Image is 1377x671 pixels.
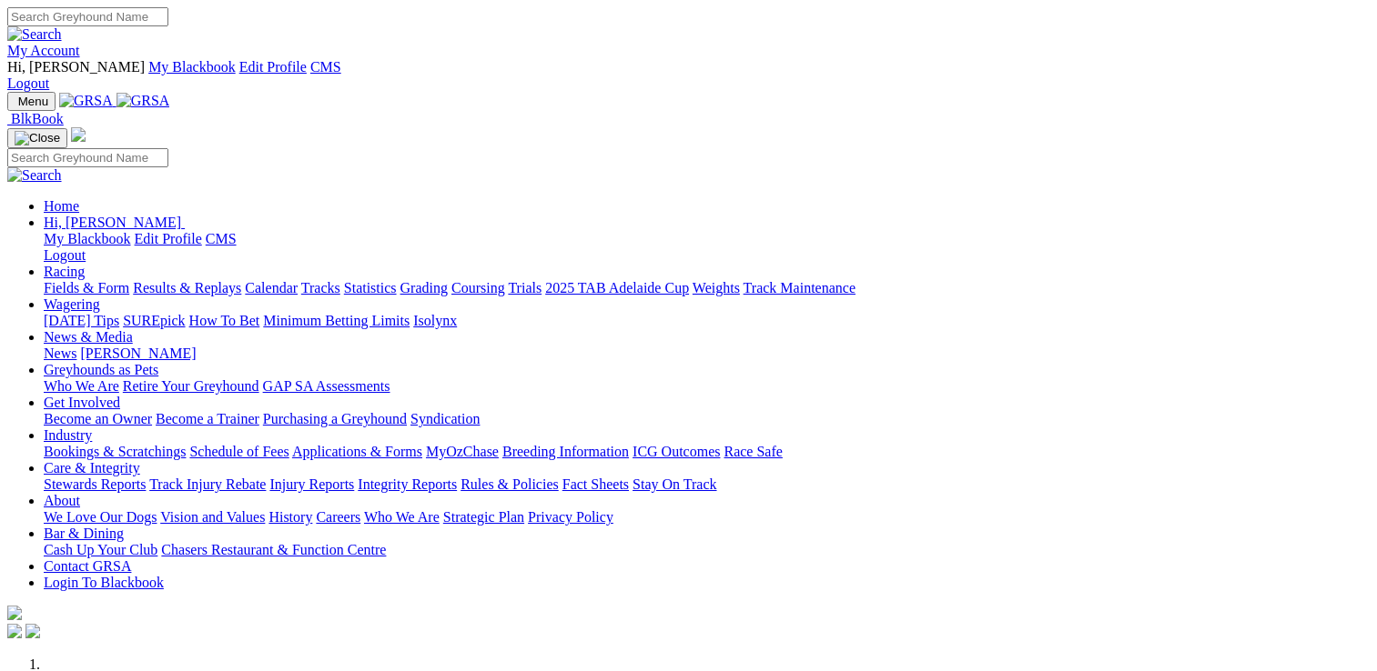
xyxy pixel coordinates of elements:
[44,247,86,263] a: Logout
[410,411,480,426] a: Syndication
[744,280,856,295] a: Track Maintenance
[44,542,157,557] a: Cash Up Your Club
[7,148,168,167] input: Search
[44,444,186,459] a: Bookings & Scratchings
[44,542,1370,558] div: Bar & Dining
[508,280,542,295] a: Trials
[116,93,170,109] img: GRSA
[44,215,181,230] span: Hi, [PERSON_NAME]
[44,460,140,476] a: Care & Integrity
[451,280,505,295] a: Coursing
[44,346,1370,362] div: News & Media
[364,509,440,525] a: Who We Are
[268,509,312,525] a: History
[724,444,782,459] a: Race Safe
[7,43,80,58] a: My Account
[11,111,64,126] span: BlkBook
[15,131,60,145] img: Close
[7,606,22,620] img: logo-grsa-white.png
[206,231,237,246] a: CMS
[44,329,133,345] a: News & Media
[502,444,629,459] a: Breeding Information
[160,509,265,525] a: Vision and Values
[25,624,40,638] img: twitter.svg
[149,476,266,492] a: Track Injury Rebate
[263,411,407,426] a: Purchasing a Greyhound
[44,378,1370,395] div: Greyhounds as Pets
[633,476,716,492] a: Stay On Track
[7,59,145,75] span: Hi, [PERSON_NAME]
[44,280,129,295] a: Fields & Form
[161,542,386,557] a: Chasers Restaurant & Function Centre
[44,558,131,574] a: Contact GRSA
[44,198,79,214] a: Home
[7,75,49,91] a: Logout
[7,92,56,111] button: Toggle navigation
[263,378,390,394] a: GAP SA Assessments
[562,476,629,492] a: Fact Sheets
[413,313,457,328] a: Isolynx
[44,411,152,426] a: Become an Owner
[693,280,740,295] a: Weights
[44,411,1370,427] div: Get Involved
[443,509,524,525] a: Strategic Plan
[461,476,559,492] a: Rules & Policies
[59,93,113,109] img: GRSA
[44,427,92,443] a: Industry
[44,476,146,492] a: Stewards Reports
[301,280,340,295] a: Tracks
[44,444,1370,460] div: Industry
[239,59,307,75] a: Edit Profile
[316,509,360,525] a: Careers
[156,411,259,426] a: Become a Trainer
[292,444,422,459] a: Applications & Forms
[71,127,86,142] img: logo-grsa-white.png
[44,296,100,312] a: Wagering
[263,313,410,328] a: Minimum Betting Limits
[269,476,354,492] a: Injury Reports
[148,59,236,75] a: My Blackbook
[44,231,1370,264] div: Hi, [PERSON_NAME]
[7,7,168,26] input: Search
[633,444,720,459] a: ICG Outcomes
[44,215,185,230] a: Hi, [PERSON_NAME]
[44,264,85,279] a: Racing
[189,313,260,328] a: How To Bet
[44,395,120,410] a: Get Involved
[7,167,62,184] img: Search
[44,280,1370,296] div: Racing
[528,509,613,525] a: Privacy Policy
[44,493,80,508] a: About
[310,59,341,75] a: CMS
[189,444,289,459] a: Schedule of Fees
[245,280,298,295] a: Calendar
[7,111,64,126] a: BlkBook
[44,362,158,377] a: Greyhounds as Pets
[7,624,22,638] img: facebook.svg
[44,509,1370,526] div: About
[123,378,259,394] a: Retire Your Greyhound
[44,526,124,541] a: Bar & Dining
[44,231,131,246] a: My Blackbook
[7,59,1370,92] div: My Account
[80,346,196,361] a: [PERSON_NAME]
[7,26,62,43] img: Search
[44,575,164,590] a: Login To Blackbook
[7,128,67,148] button: Toggle navigation
[133,280,241,295] a: Results & Replays
[426,444,499,459] a: MyOzChase
[44,346,76,361] a: News
[44,378,119,394] a: Who We Are
[400,280,448,295] a: Grading
[44,509,157,525] a: We Love Our Dogs
[44,476,1370,493] div: Care & Integrity
[545,280,689,295] a: 2025 TAB Adelaide Cup
[135,231,202,246] a: Edit Profile
[344,280,397,295] a: Statistics
[44,313,119,328] a: [DATE] Tips
[358,476,457,492] a: Integrity Reports
[123,313,185,328] a: SUREpick
[44,313,1370,329] div: Wagering
[18,95,48,108] span: Menu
